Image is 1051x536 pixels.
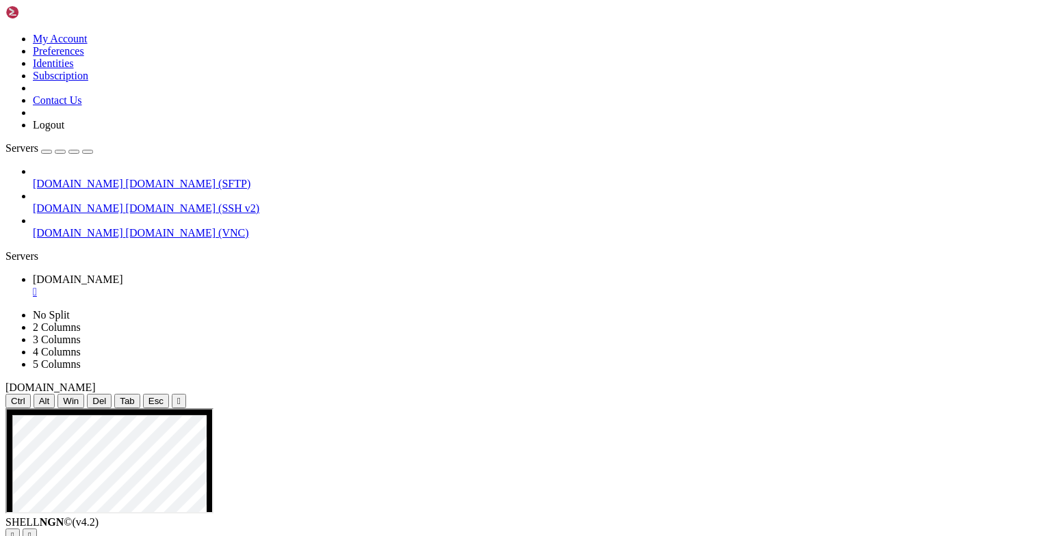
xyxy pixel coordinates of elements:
[5,5,84,19] img: Shellngn
[33,33,88,44] a: My Account
[5,250,1046,263] div: Servers
[33,57,74,69] a: Identities
[33,190,1046,215] li: [DOMAIN_NAME] [DOMAIN_NAME] (SSH v2)
[33,45,84,57] a: Preferences
[148,396,164,406] span: Esc
[33,202,1046,215] a: [DOMAIN_NAME] [DOMAIN_NAME] (SSH v2)
[11,396,25,406] span: Ctrl
[33,321,81,333] a: 2 Columns
[57,394,84,408] button: Win
[33,165,1046,190] li: [DOMAIN_NAME] [DOMAIN_NAME] (SFTP)
[33,286,1046,298] a: 
[33,227,1046,239] a: [DOMAIN_NAME] [DOMAIN_NAME] (VNC)
[33,358,81,370] a: 5 Columns
[73,516,99,528] span: 4.2.0
[33,202,123,214] span: [DOMAIN_NAME]
[33,178,123,189] span: [DOMAIN_NAME]
[5,381,96,393] span: [DOMAIN_NAME]
[33,70,88,81] a: Subscription
[33,178,1046,190] a: [DOMAIN_NAME] [DOMAIN_NAME] (SFTP)
[5,516,99,528] span: SHELL ©
[126,202,260,214] span: [DOMAIN_NAME] (SSH v2)
[33,309,70,321] a: No Split
[126,178,251,189] span: [DOMAIN_NAME] (SFTP)
[33,94,82,106] a: Contact Us
[33,273,123,285] span: [DOMAIN_NAME]
[5,394,31,408] button: Ctrl
[34,394,55,408] button: Alt
[126,227,249,239] span: [DOMAIN_NAME] (VNC)
[33,273,1046,298] a: h.ycloud.info
[143,394,169,408] button: Esc
[177,396,181,406] div: 
[5,142,38,154] span: Servers
[120,396,135,406] span: Tab
[33,334,81,345] a: 3 Columns
[33,227,123,239] span: [DOMAIN_NAME]
[33,119,64,131] a: Logout
[40,516,64,528] b: NGN
[87,394,112,408] button: Del
[33,346,81,358] a: 4 Columns
[63,396,79,406] span: Win
[92,396,106,406] span: Del
[5,142,93,154] a: Servers
[172,394,186,408] button: 
[39,396,50,406] span: Alt
[114,394,140,408] button: Tab
[33,215,1046,239] li: [DOMAIN_NAME] [DOMAIN_NAME] (VNC)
